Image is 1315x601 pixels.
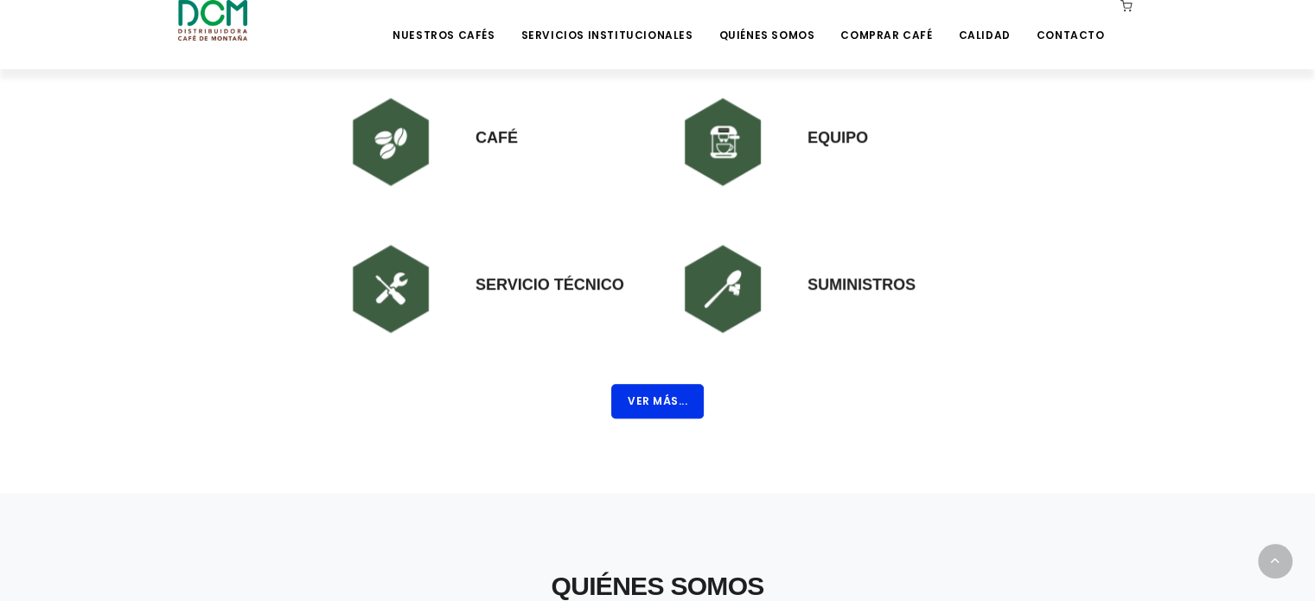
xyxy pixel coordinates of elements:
[339,90,443,194] img: DCM-WEB-HOME-ICONOS-240X240-01.png
[808,237,916,296] h3: Suministros
[476,237,624,296] h3: Servicio Técnico
[948,2,1020,42] a: Calidad
[1026,2,1115,42] a: Contacto
[510,2,703,42] a: Servicios Institucionales
[830,2,942,42] a: Comprar Café
[671,90,775,194] img: DCM-WEB-HOME-ICONOS-240X240-02.png
[339,237,443,341] img: DCM-WEB-HOME-ICONOS-240X240-03.png
[611,384,704,419] button: Ver Más...
[708,2,825,42] a: Quiénes Somos
[476,90,518,149] h3: Café
[671,237,775,341] img: DCM-WEB-HOME-ICONOS-240X240-04.png
[611,394,704,411] a: Ver Más...
[808,90,868,149] h3: Equipo
[382,2,505,42] a: Nuestros Cafés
